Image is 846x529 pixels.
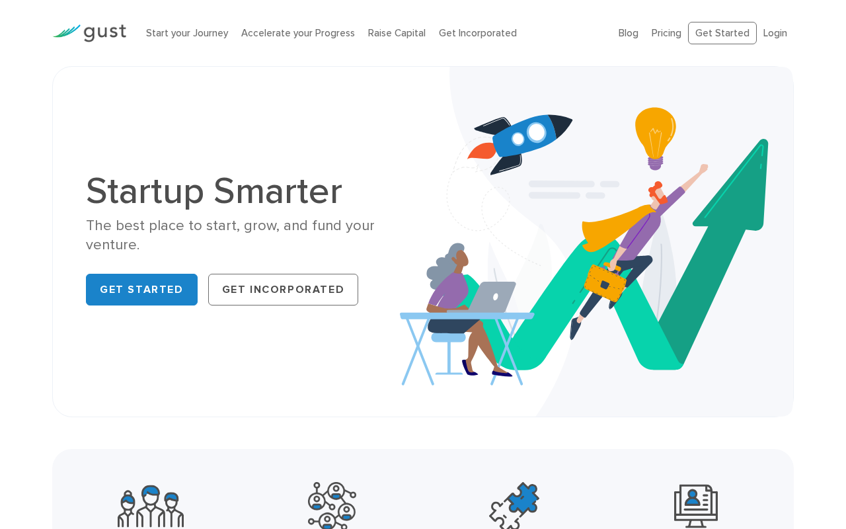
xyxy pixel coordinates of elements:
a: Raise Capital [368,27,426,39]
a: Get Started [86,274,198,305]
img: Startup Smarter Hero [400,67,793,417]
h1: Startup Smarter [86,173,413,210]
div: The best place to start, grow, and fund your venture. [86,216,413,255]
a: Get Started [688,22,757,45]
img: Gust Logo [52,24,126,42]
a: Accelerate your Progress [241,27,355,39]
a: Get Incorporated [439,27,517,39]
a: Pricing [652,27,681,39]
a: Start your Journey [146,27,228,39]
a: Login [763,27,787,39]
a: Blog [619,27,638,39]
a: Get Incorporated [208,274,359,305]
